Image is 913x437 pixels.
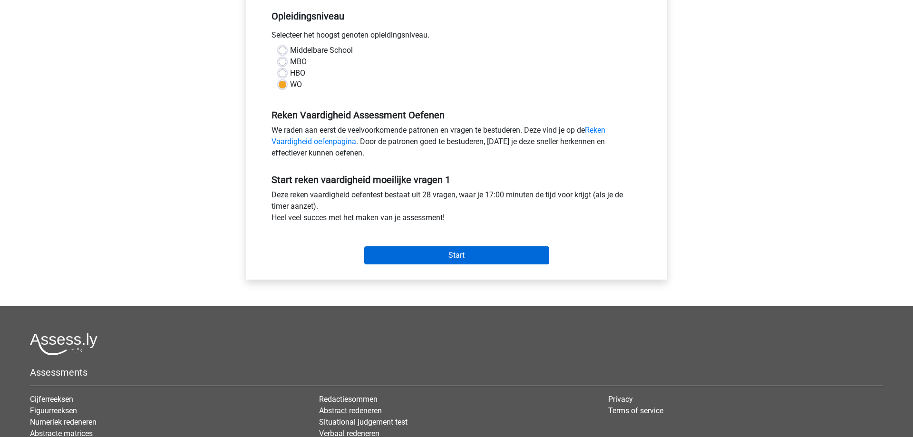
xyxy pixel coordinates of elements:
[319,418,408,427] a: Situational judgement test
[272,7,641,26] h5: Opleidingsniveau
[264,125,649,163] div: We raden aan eerst de veelvoorkomende patronen en vragen te bestuderen. Deze vind je op de . Door...
[30,333,97,355] img: Assessly logo
[319,406,382,415] a: Abstract redeneren
[272,174,641,185] h5: Start reken vaardigheid moeilijke vragen 1
[264,29,649,45] div: Selecteer het hoogst genoten opleidingsniveau.
[364,246,549,264] input: Start
[264,189,649,227] div: Deze reken vaardigheid oefentest bestaat uit 28 vragen, waar je 17:00 minuten de tijd voor krijgt...
[319,395,378,404] a: Redactiesommen
[608,406,663,415] a: Terms of service
[30,395,73,404] a: Cijferreeksen
[608,395,633,404] a: Privacy
[30,406,77,415] a: Figuurreeksen
[290,45,353,56] label: Middelbare School
[272,109,641,121] h5: Reken Vaardigheid Assessment Oefenen
[30,418,97,427] a: Numeriek redeneren
[290,68,305,79] label: HBO
[30,367,883,378] h5: Assessments
[290,56,307,68] label: MBO
[290,79,302,90] label: WO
